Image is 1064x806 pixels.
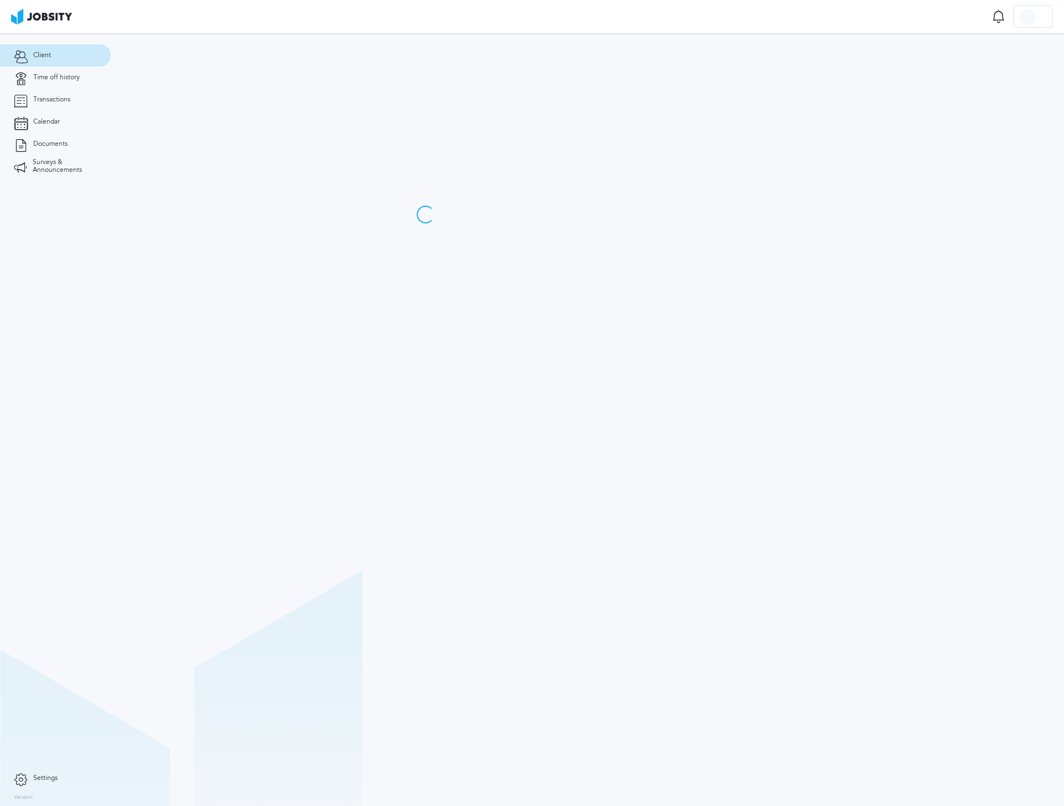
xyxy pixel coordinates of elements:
span: Calendar [33,118,60,126]
img: ab4bad089aa723f57921c736e9817d99.png [11,9,72,24]
span: Time off history [33,74,80,81]
label: Version: [14,794,34,801]
span: Client [33,52,51,59]
span: Surveys & Announcements [33,159,97,174]
span: Transactions [33,96,70,104]
span: Documents [33,140,68,148]
span: Settings [33,774,58,782]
